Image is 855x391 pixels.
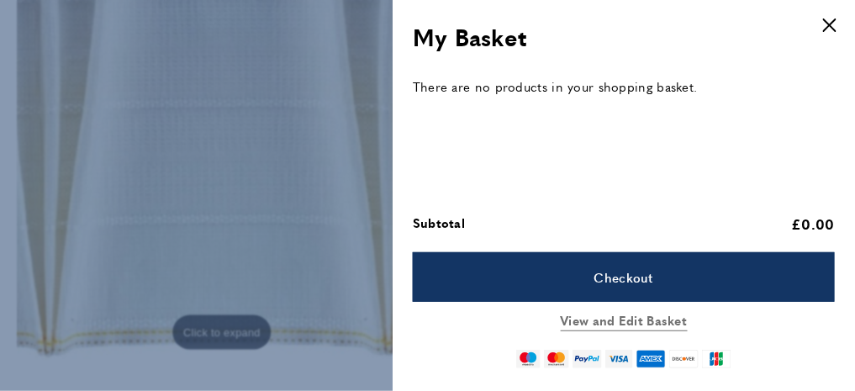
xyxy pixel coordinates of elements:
[516,350,541,368] img: maestro
[544,350,568,368] img: mastercard
[669,350,699,368] img: discover
[573,350,602,368] img: paypal
[792,214,836,234] span: £0.00
[636,350,666,368] img: american-express
[561,310,688,331] a: View and Edit Basket
[413,252,835,302] a: Checkout
[605,350,633,368] img: visa
[813,8,847,42] button: Close panel
[702,350,731,368] img: jcb
[393,77,855,97] span: There are no products in your shopping basket.
[413,20,835,53] h3: My Basket
[413,213,465,235] span: Subtotal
